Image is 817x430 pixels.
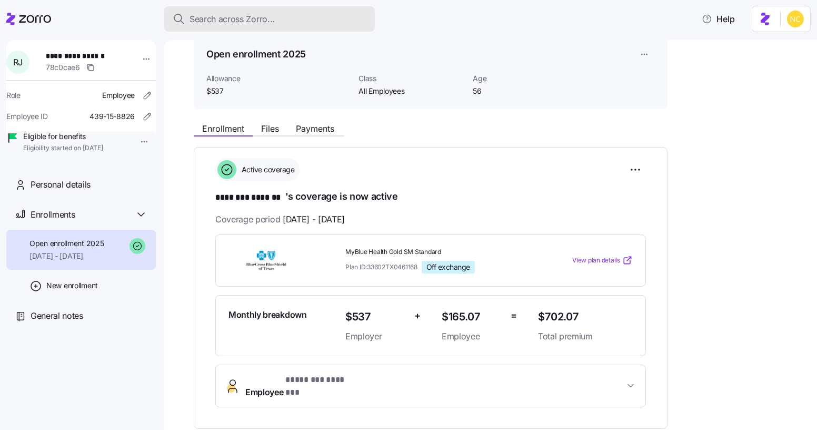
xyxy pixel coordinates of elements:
[358,73,464,84] span: Class
[23,144,103,153] span: Eligibility started on [DATE]
[202,124,244,133] span: Enrollment
[538,308,633,326] span: $702.07
[13,58,23,66] span: R J
[206,86,350,96] span: $537
[238,164,295,175] span: Active coverage
[283,213,345,226] span: [DATE] - [DATE]
[190,13,275,26] span: Search across Zorro...
[245,374,360,399] span: Employee
[31,208,75,221] span: Enrollments
[215,190,646,204] h1: 's coverage is now active
[572,255,633,266] a: View plan details
[538,330,633,343] span: Total premium
[29,238,104,249] span: Open enrollment 2025
[473,73,579,84] span: Age
[702,13,735,25] span: Help
[89,111,135,122] span: 439-15-8826
[31,309,83,322] span: General notes
[345,248,530,257] span: MyBlue Health Gold SM Standard
[206,73,350,84] span: Allowance
[23,131,103,142] span: Eligible for benefits
[787,11,804,27] img: e03b911e832a6112bf72643c5874f8d8
[296,124,334,133] span: Payments
[46,62,80,73] span: 78c0cae6
[206,47,306,61] h1: Open enrollment 2025
[414,308,421,324] span: +
[345,262,417,271] span: Plan ID: 33602TX0461168
[261,124,279,133] span: Files
[572,256,620,266] span: View plan details
[358,86,464,96] span: All Employees
[228,248,304,272] img: Blue Cross and Blue Shield of Texas
[164,6,375,32] button: Search across Zorro...
[6,90,21,101] span: Role
[6,111,48,122] span: Employee ID
[426,262,470,272] span: Off exchange
[29,251,104,261] span: [DATE] - [DATE]
[442,330,502,343] span: Employee
[46,280,98,291] span: New enrollment
[693,8,743,30] button: Help
[215,213,345,226] span: Coverage period
[345,308,406,326] span: $537
[442,308,502,326] span: $165.07
[473,86,579,96] span: 56
[31,178,91,191] span: Personal details
[345,330,406,343] span: Employer
[102,90,135,101] span: Employee
[228,308,307,321] span: Monthly breakdown
[511,308,517,324] span: =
